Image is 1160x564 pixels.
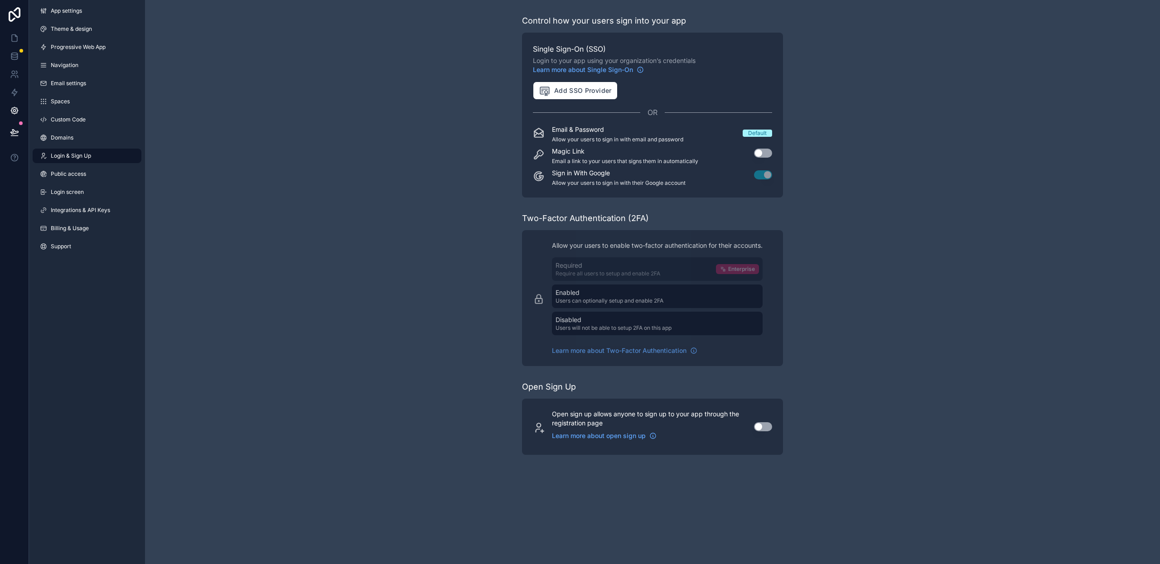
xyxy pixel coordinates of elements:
div: Control how your users sign into your app [522,14,686,27]
span: Custom Code [51,116,86,123]
span: Login to your app using your organization’s credentials [533,56,772,74]
div: Open Sign Up [522,381,576,393]
span: Login & Sign Up [51,152,91,159]
a: Custom Code [33,112,141,127]
span: Progressive Web App [51,43,106,51]
span: Learn more about Two-Factor Authentication [552,346,686,355]
span: Learn more about open sign up [552,431,646,440]
p: Required [556,261,660,270]
a: Navigation [33,58,141,72]
a: Public access [33,167,141,181]
a: Learn more about Single Sign-On [533,65,644,74]
span: Add SSO Provider [539,85,612,96]
p: Email & Password [552,125,683,134]
span: Theme & design [51,25,92,33]
a: Learn more about Two-Factor Authentication [552,346,697,355]
p: Disabled [556,315,672,324]
span: Domains [51,134,73,141]
p: Magic Link [552,147,698,156]
div: Two-Factor Authentication (2FA) [522,212,649,225]
span: Spaces [51,98,70,105]
p: Email a link to your users that signs them in automatically [552,158,698,165]
a: Billing & Usage [33,221,141,236]
a: Progressive Web App [33,40,141,54]
div: Default [748,130,767,137]
span: Billing & Usage [51,225,89,232]
p: Allow your users to sign in with email and password [552,136,683,143]
span: Integrations & API Keys [51,207,110,214]
p: Allow your users to sign in with their Google account [552,179,686,187]
span: OR [648,107,657,118]
span: Email settings [51,80,86,87]
a: Support [33,239,141,254]
a: Theme & design [33,22,141,36]
span: Learn more about Single Sign-On [533,65,633,74]
a: Spaces [33,94,141,109]
p: Users will not be able to setup 2FA on this app [556,324,672,332]
span: Navigation [51,62,78,69]
span: App settings [51,7,82,14]
p: Require all users to setup and enable 2FA [556,270,660,277]
button: Add SSO Provider [533,82,618,100]
a: Login screen [33,185,141,199]
a: App settings [33,4,141,18]
span: Login screen [51,188,84,196]
p: Allow your users to enable two-factor authentication for their accounts. [552,241,763,250]
a: Integrations & API Keys [33,203,141,217]
p: Users can optionally setup and enable 2FA [556,297,663,304]
a: Email settings [33,76,141,91]
p: Open sign up allows anyone to sign up to your app through the registration page [552,410,743,428]
span: Support [51,243,71,250]
a: Domains [33,130,141,145]
span: Public access [51,170,86,178]
p: Enabled [556,288,663,297]
a: Login & Sign Up [33,149,141,163]
span: Enterprise [728,265,755,273]
span: Single Sign-On (SSO) [533,43,772,54]
p: Sign in With Google [552,169,686,178]
a: Learn more about open sign up [552,431,657,440]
